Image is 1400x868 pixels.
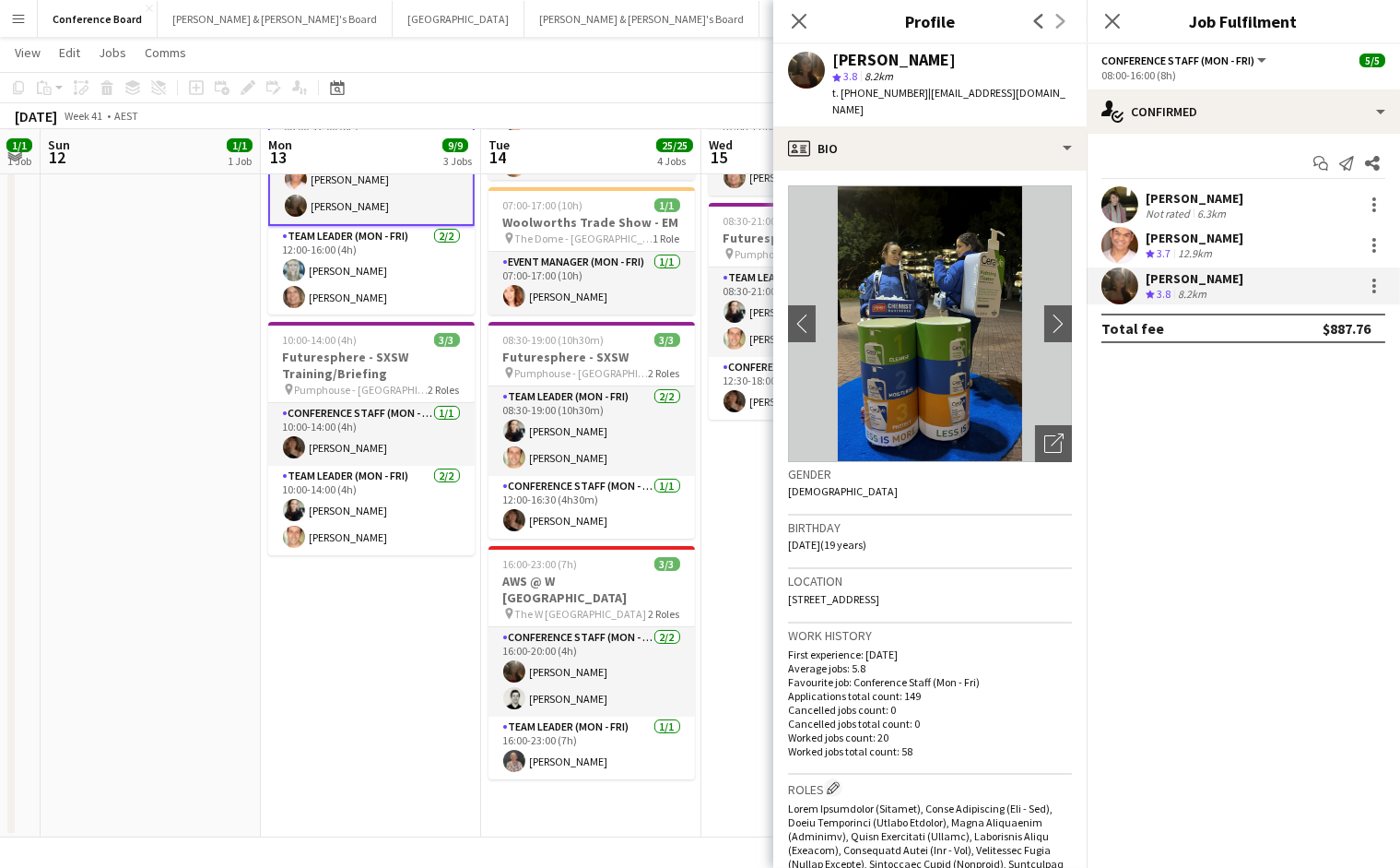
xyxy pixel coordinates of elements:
[1146,270,1243,287] div: [PERSON_NAME]
[735,247,869,261] span: Pumphouse - [GEOGRAPHIC_DATA]
[6,138,32,152] span: 1/1
[788,731,1072,744] p: Worked jobs count: 20
[788,627,1072,644] h3: Work history
[228,154,252,168] div: 1 Job
[515,366,649,380] span: Pumphouse - [GEOGRAPHIC_DATA]
[61,109,107,123] span: Week 41
[788,689,1072,703] p: Applications total count: 149
[45,147,70,168] span: 12
[265,147,292,168] span: 13
[488,214,695,231] h3: Woolworths Trade Show - EM
[1146,190,1243,207] div: [PERSON_NAME]
[1157,287,1171,301] span: 3.8
[788,466,1072,482] h3: Gender
[486,147,510,168] span: 14
[503,557,578,571] span: 16:00-23:00 (7h)
[268,322,475,555] app-job-card: 10:00-14:00 (4h)3/3Futuresphere - SXSW Training/Briefing Pumphouse - [GEOGRAPHIC_DATA]2 RolesConf...
[114,109,138,123] div: AEST
[515,607,647,621] span: The W [GEOGRAPHIC_DATA]
[788,703,1072,717] p: Cancelled jobs count: 0
[788,538,866,552] span: [DATE] (19 years)
[488,717,695,779] app-card-role: Team Leader (Mon - Fri)1/116:00-23:00 (7h)[PERSON_NAME]
[91,41,134,65] a: Jobs
[1157,246,1171,260] span: 3.7
[1359,54,1385,67] span: 5/5
[843,69,857,83] span: 3.8
[706,147,733,168] span: 15
[7,41,48,65] a: View
[488,476,695,539] app-card-role: Conference Staff (Mon - Fri)1/112:00-16:30 (4h30m)[PERSON_NAME]
[709,357,915,420] app-card-role: Conference Staff (Mon - Fri)1/112:30-18:00 (5h30m)[PERSON_NAME]
[788,519,1072,536] h3: Birthday
[788,744,1072,758] p: Worked jobs total count: 58
[1174,246,1216,262] div: 12.9km
[488,187,695,315] app-job-card: 07:00-17:00 (10h)1/1Woolworths Trade Show - EM The Dome - [GEOGRAPHIC_DATA]1 RoleEvent Manager (M...
[488,322,695,539] app-job-card: 08:30-19:00 (10h30m)3/3Futuresphere - SXSW Pumphouse - [GEOGRAPHIC_DATA]2 RolesTeam Leader (Mon -...
[1101,319,1164,338] div: Total fee
[52,41,88,65] a: Edit
[788,717,1072,731] p: Cancelled jobs total count: 0
[524,1,759,37] button: [PERSON_NAME] & [PERSON_NAME]'s Board
[15,44,41,61] span: View
[503,198,583,212] span: 07:00-17:00 (10h)
[788,185,1072,462] img: Crew avatar or photo
[1194,207,1229,220] div: 6.3km
[48,137,70,153] span: Sun
[488,546,695,779] app-job-card: 16:00-23:00 (7h)3/3AWS @ W [GEOGRAPHIC_DATA] The W [GEOGRAPHIC_DATA]2 RolesConference Staff (Mon ...
[649,607,680,621] span: 2 Roles
[488,252,695,315] app-card-role: Event Manager (Mon - Fri)1/107:00-17:00 (10h)[PERSON_NAME]
[1323,319,1371,338] div: $887.76
[443,154,472,168] div: 3 Jobs
[709,230,915,246] h3: Futuresphere - SXSW
[709,137,733,153] span: Wed
[788,592,879,606] span: [STREET_ADDRESS]
[268,349,475,382] h3: Futuresphere - SXSW Training/Briefing
[656,138,693,152] span: 25/25
[488,349,695,365] h3: Futuresphere - SXSW
[99,44,126,61] span: Jobs
[429,383,460,397] span: 2 Roles
[268,466,475,555] app-card-role: Team Leader (Mon - Fri)2/210:00-14:00 (4h)[PERSON_NAME][PERSON_NAME]
[773,126,1087,171] div: Bio
[788,661,1072,675] p: Average jobs: 5.8
[861,69,897,83] span: 8.2km
[1101,54,1254,67] span: Conference Staff (Mon - Fri)
[268,42,475,315] div: 08:00-16:00 (8h)5/5Woolworths Trade Show - TL The Dome - [GEOGRAPHIC_DATA]2 RolesConference Staff...
[724,214,825,228] span: 08:30-21:00 (12h30m)
[145,44,186,61] span: Comms
[654,333,680,347] span: 3/3
[709,268,915,357] app-card-role: Team Leader (Mon - Fri)2/208:30-21:00 (12h30m)[PERSON_NAME][PERSON_NAME]
[137,41,194,65] a: Comms
[503,333,605,347] span: 08:30-19:00 (10h30m)
[268,403,475,466] app-card-role: Conference Staff (Mon - Fri)1/110:00-14:00 (4h)[PERSON_NAME]
[649,366,680,380] span: 2 Roles
[268,137,292,153] span: Mon
[1146,207,1194,220] div: Not rated
[654,557,680,571] span: 3/3
[654,198,680,212] span: 1/1
[709,203,915,420] app-job-card: 08:30-21:00 (12h30m)3/3Futuresphere - SXSW Pumphouse - [GEOGRAPHIC_DATA]2 RolesTeam Leader (Mon -...
[38,1,158,37] button: Conference Board
[832,52,956,68] div: [PERSON_NAME]
[773,9,1087,33] h3: Profile
[15,107,57,125] div: [DATE]
[283,333,358,347] span: 10:00-14:00 (4h)
[832,86,928,100] span: t. [PHONE_NUMBER]
[788,573,1072,589] h3: Location
[488,573,695,606] h3: AWS @ W [GEOGRAPHIC_DATA]
[1087,9,1400,33] h3: Job Fulfilment
[227,138,253,152] span: 1/1
[434,333,460,347] span: 3/3
[59,44,80,61] span: Edit
[657,154,692,168] div: 4 Jobs
[295,383,429,397] span: Pumphouse - [GEOGRAPHIC_DATA]
[788,484,898,498] span: [DEMOGRAPHIC_DATA]
[788,779,1072,798] h3: Roles
[1035,425,1072,462] div: Open photos pop-in
[515,232,653,245] span: The Dome - [GEOGRAPHIC_DATA]
[1101,54,1269,67] button: Conference Staff (Mon - Fri)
